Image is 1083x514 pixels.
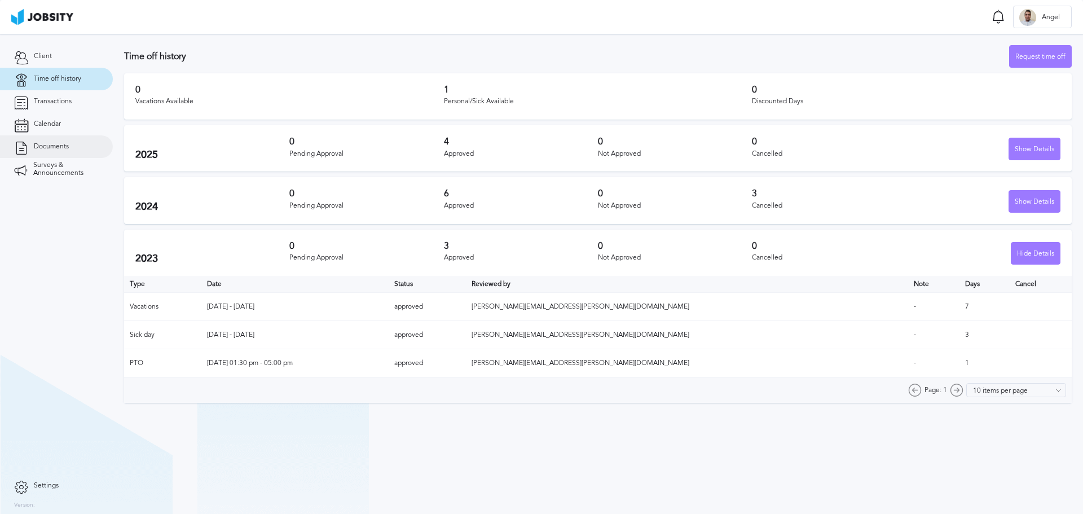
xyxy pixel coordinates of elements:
[914,359,916,367] span: -
[914,331,916,339] span: -
[444,98,752,106] div: Personal/Sick Available
[1009,138,1060,160] button: Show Details
[598,137,752,147] h3: 0
[33,161,99,177] span: Surveys & Announcements
[11,9,73,25] img: ab4bad089aa723f57921c736e9817d99.png
[908,276,959,293] th: Toggle SortBy
[34,98,72,106] span: Transactions
[598,254,752,262] div: Not Approved
[959,321,1010,349] td: 3
[1011,242,1060,265] button: Hide Details
[598,202,752,210] div: Not Approved
[924,386,947,394] span: Page: 1
[472,359,689,367] span: [PERSON_NAME][EMAIL_ADDRESS][PERSON_NAME][DOMAIN_NAME]
[124,51,1009,61] h3: Time off history
[289,188,443,199] h3: 0
[1013,6,1072,28] button: AAngel
[752,98,1060,106] div: Discounted Days
[124,276,201,293] th: Type
[34,143,69,151] span: Documents
[472,331,689,339] span: [PERSON_NAME][EMAIL_ADDRESS][PERSON_NAME][DOMAIN_NAME]
[444,254,598,262] div: Approved
[752,241,906,251] h3: 0
[124,321,201,349] td: Sick day
[598,150,752,158] div: Not Approved
[389,321,466,349] td: approved
[752,85,1060,95] h3: 0
[289,254,443,262] div: Pending Approval
[389,349,466,377] td: approved
[472,302,689,310] span: [PERSON_NAME][EMAIL_ADDRESS][PERSON_NAME][DOMAIN_NAME]
[1009,45,1072,68] button: Request time off
[1009,138,1060,161] div: Show Details
[444,137,598,147] h3: 4
[289,137,443,147] h3: 0
[34,482,59,490] span: Settings
[959,349,1010,377] td: 1
[1036,14,1066,21] span: Angel
[135,149,289,161] h2: 2025
[752,150,906,158] div: Cancelled
[34,75,81,83] span: Time off history
[1009,191,1060,213] div: Show Details
[444,188,598,199] h3: 6
[124,349,201,377] td: PTO
[444,150,598,158] div: Approved
[914,302,916,310] span: -
[14,502,35,509] label: Version:
[466,276,908,293] th: Toggle SortBy
[201,321,389,349] td: [DATE] - [DATE]
[201,349,389,377] td: [DATE] 01:30 pm - 05:00 pm
[752,254,906,262] div: Cancelled
[444,241,598,251] h3: 3
[135,85,444,95] h3: 0
[201,276,389,293] th: Toggle SortBy
[1009,190,1060,213] button: Show Details
[34,52,52,60] span: Client
[289,241,443,251] h3: 0
[389,293,466,321] td: approved
[389,276,466,293] th: Toggle SortBy
[135,201,289,213] h2: 2024
[959,276,1010,293] th: Days
[135,98,444,106] div: Vacations Available
[1019,9,1036,26] div: A
[752,137,906,147] h3: 0
[201,293,389,321] td: [DATE] - [DATE]
[1011,243,1060,265] div: Hide Details
[598,188,752,199] h3: 0
[444,85,752,95] h3: 1
[34,120,61,128] span: Calendar
[135,253,289,265] h2: 2023
[752,202,906,210] div: Cancelled
[289,202,443,210] div: Pending Approval
[598,241,752,251] h3: 0
[1010,46,1071,68] div: Request time off
[959,293,1010,321] td: 7
[124,293,201,321] td: Vacations
[289,150,443,158] div: Pending Approval
[1010,276,1072,293] th: Cancel
[752,188,906,199] h3: 3
[444,202,598,210] div: Approved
